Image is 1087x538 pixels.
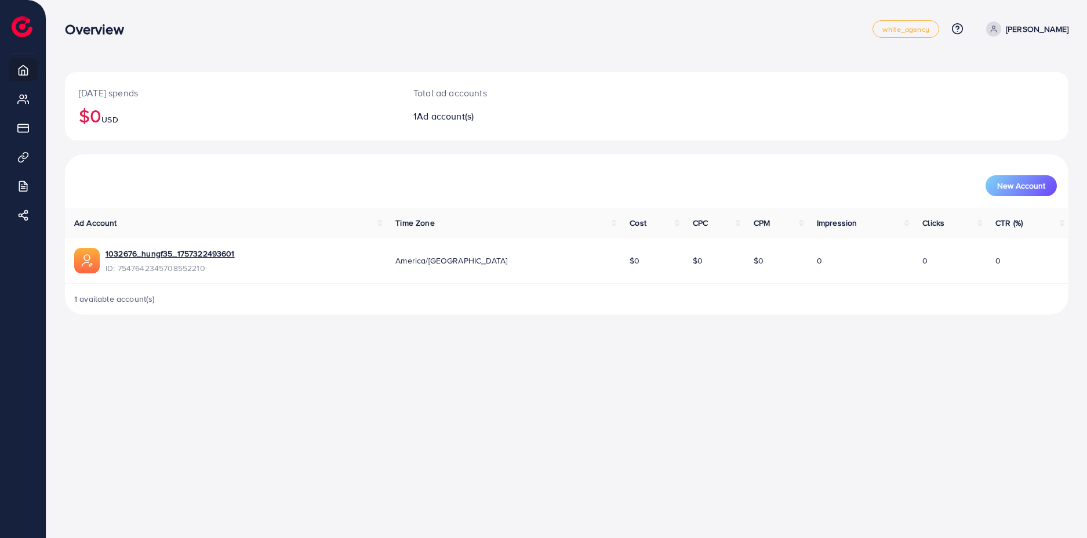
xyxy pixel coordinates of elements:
[986,175,1057,196] button: New Account
[12,16,32,37] img: logo
[817,217,857,229] span: Impression
[872,20,939,38] a: white_agency
[413,111,637,122] h2: 1
[417,110,474,122] span: Ad account(s)
[922,255,928,266] span: 0
[754,217,770,229] span: CPM
[106,262,235,274] span: ID: 7547642345708552210
[74,248,100,273] img: ic-ads-acc.e4c84228.svg
[995,217,1023,229] span: CTR (%)
[882,26,929,33] span: white_agency
[1006,22,1068,36] p: [PERSON_NAME]
[630,217,646,229] span: Cost
[79,104,386,127] h2: $0
[65,21,133,38] h3: Overview
[413,86,637,100] p: Total ad accounts
[997,182,1045,190] span: New Account
[630,255,639,266] span: $0
[754,255,764,266] span: $0
[981,21,1068,37] a: [PERSON_NAME]
[106,248,235,259] a: 1032676_hungf35_1757322493601
[101,114,118,125] span: USD
[1038,486,1078,529] iframe: Chat
[995,255,1001,266] span: 0
[79,86,386,100] p: [DATE] spends
[395,217,434,229] span: Time Zone
[817,255,822,266] span: 0
[922,217,944,229] span: Clicks
[693,255,703,266] span: $0
[74,217,117,229] span: Ad Account
[74,293,155,305] span: 1 available account(s)
[395,255,507,266] span: America/[GEOGRAPHIC_DATA]
[693,217,708,229] span: CPC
